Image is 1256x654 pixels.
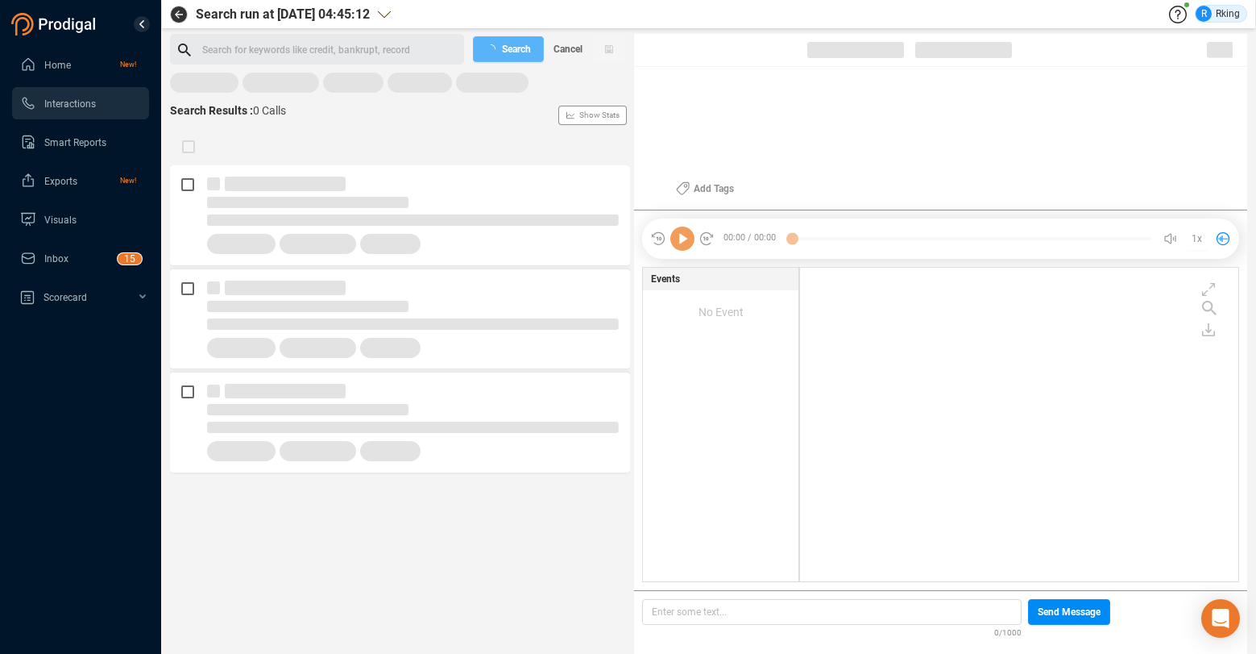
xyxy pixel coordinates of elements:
[579,19,620,212] span: Show Stats
[12,48,149,81] li: Home
[44,176,77,187] span: Exports
[715,227,792,251] span: 00:00 / 00:00
[651,272,680,286] span: Events
[694,176,734,202] span: Add Tags
[1186,227,1208,250] button: 1x
[12,165,149,197] li: Exports
[44,137,106,148] span: Smart Reports
[1201,6,1207,22] span: R
[130,253,135,269] p: 5
[544,36,592,62] button: Cancel
[20,126,136,158] a: Smart Reports
[253,104,286,117] span: 0 Calls
[558,106,627,125] button: Show Stats
[553,36,582,62] span: Cancel
[12,242,149,274] li: Inbox
[44,215,77,226] span: Visuals
[1028,599,1110,625] button: Send Message
[1038,599,1101,625] span: Send Message
[12,203,149,235] li: Visuals
[808,272,1238,580] div: grid
[12,87,149,119] li: Interactions
[120,165,136,197] span: New!
[20,242,136,274] a: Inbox
[11,13,100,35] img: prodigal-logo
[124,253,130,269] p: 1
[643,290,798,334] div: No Event
[44,292,87,303] span: Scorecard
[44,98,96,110] span: Interactions
[120,48,136,81] span: New!
[1196,6,1240,22] div: Rking
[20,87,136,119] a: Interactions
[1201,599,1240,638] div: Open Intercom Messenger
[994,625,1022,639] span: 0/1000
[20,165,136,197] a: ExportsNew!
[12,126,149,158] li: Smart Reports
[20,203,136,235] a: Visuals
[44,60,71,71] span: Home
[666,176,744,202] button: Add Tags
[170,104,253,117] span: Search Results :
[1192,226,1202,252] span: 1x
[44,253,68,265] span: Inbox
[196,5,370,24] span: Search run at [DATE] 04:45:12
[118,253,142,265] sup: 15
[20,48,136,81] a: HomeNew!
